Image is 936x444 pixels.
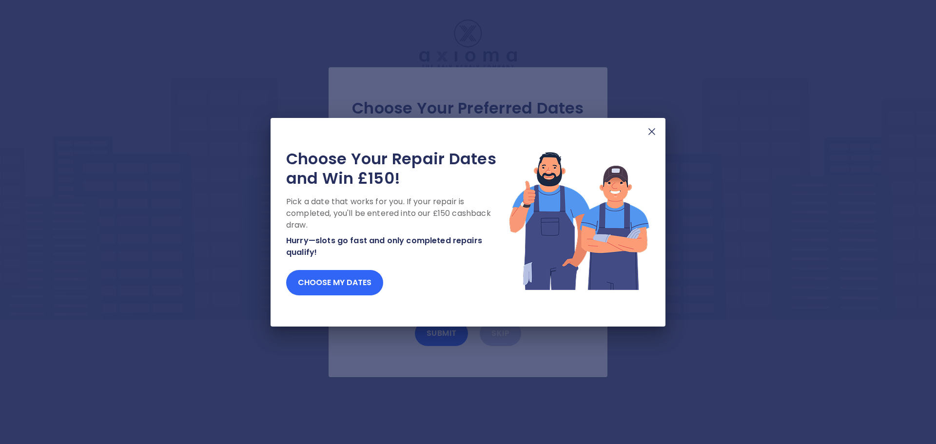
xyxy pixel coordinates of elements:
[286,270,383,295] button: Choose my dates
[286,149,508,188] h2: Choose Your Repair Dates and Win £150!
[508,149,650,291] img: Lottery
[286,196,508,231] p: Pick a date that works for you. If your repair is completed, you'll be entered into our £150 cash...
[286,235,508,258] p: Hurry—slots go fast and only completed repairs qualify!
[646,126,658,137] img: X Mark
